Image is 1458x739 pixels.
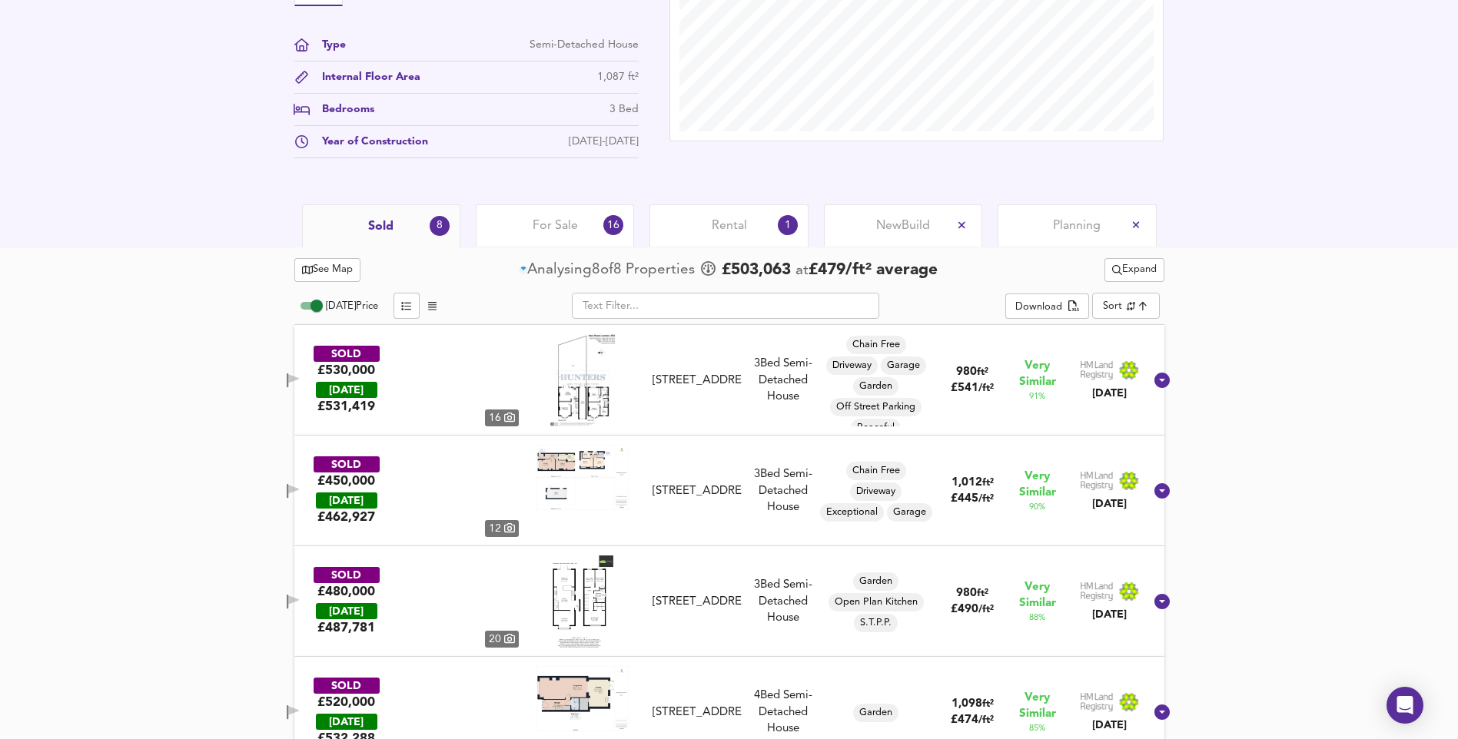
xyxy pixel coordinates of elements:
[853,706,898,720] span: Garden
[956,588,977,599] span: 980
[1080,717,1140,733] div: [DATE]
[846,464,906,478] span: Chain Free
[653,373,742,389] div: [STREET_ADDRESS]
[302,261,354,279] span: See Map
[851,421,901,435] span: Peaceful
[1080,582,1140,601] img: Land Registry
[520,260,699,280] div: of Propert ies
[850,482,902,501] div: Driveway
[749,466,818,515] div: 3 Bed Semi-Detached House
[391,334,519,426] a: 16
[485,409,519,426] div: 16
[826,356,878,375] div: Driveway
[1029,611,1045,624] span: 88 %
[653,483,742,499] div: [STREET_ADDRESS]
[646,704,748,721] div: 104 Glenview, SE2 0SH
[294,258,361,282] button: See Map
[653,704,742,721] div: [STREET_ADDRESS]
[1019,358,1056,390] span: Very Similar
[1153,703,1171,721] svg: Show Details
[820,505,884,519] span: Exceptional
[316,492,377,509] div: [DATE]
[846,336,906,354] div: Chain Free
[527,260,592,280] div: Analysing
[830,400,922,414] span: Off Street Parking
[778,215,798,235] div: 1
[982,478,994,488] span: ft²
[887,503,932,522] div: Garage
[603,215,623,235] div: 16
[536,445,629,510] img: Floorplan
[294,436,1164,546] div: SOLD£450,000 [DATE]£462,927 12 Floorplan[STREET_ADDRESS]3Bed Semi-Detached HouseChain FreeDrivewa...
[310,69,420,85] div: Internal Floor Area
[978,605,994,615] span: / ft²
[310,101,374,118] div: Bedrooms
[846,462,906,480] div: Chain Free
[749,688,818,737] div: 4 Bed Semi-Detached House
[829,593,924,611] div: Open Plan Kitchen
[749,356,818,405] div: 3 Bed Semi-Detached House
[316,382,377,398] div: [DATE]
[310,37,346,53] div: Type
[1387,687,1423,724] div: Open Intercom Messenger
[853,704,898,722] div: Garden
[326,301,378,311] span: [DATE] Price
[430,216,450,236] div: 8
[317,398,375,415] span: £ 531,419
[1029,501,1045,513] span: 90 %
[533,217,578,234] span: For Sale
[952,698,982,710] span: 1,098
[1053,217,1101,234] span: Planning
[317,362,375,379] div: £530,000
[749,577,818,626] div: 3 Bed Semi-Detached House
[951,714,994,726] span: £ 474
[853,379,898,393] span: Garden
[569,134,639,150] div: [DATE]-[DATE]
[317,509,375,525] span: £ 462,927
[881,356,926,375] div: Garage
[1015,299,1062,316] div: Download
[1005,293,1089,320] button: Download
[391,445,519,537] a: 12
[530,37,639,53] div: Semi-Detached House
[1080,360,1140,380] img: Land Registry
[368,218,394,235] span: Sold
[646,594,748,610] div: 6 Burcharbro Road, SE2 0RZ
[853,575,898,588] span: Garden
[820,503,884,522] div: Exceptional
[1029,390,1045,403] span: 91 %
[1019,690,1056,722] span: Very Similar
[978,494,994,504] span: / ft²
[826,359,878,373] span: Driveway
[977,367,988,377] span: ft²
[854,616,898,630] span: S.T.P.P.
[316,603,377,619] div: [DATE]
[1092,293,1159,319] div: Sort
[646,373,748,389] div: 79 New Road, SE2 0PN
[795,263,809,278] span: at
[1080,607,1140,622] div: [DATE]
[1005,293,1089,320] div: split button
[592,260,600,280] span: 8
[809,262,938,278] span: £ 479 / ft² average
[722,259,791,282] span: £ 503,063
[876,217,930,234] span: New Build
[572,293,879,319] input: Text Filter...
[317,583,375,600] div: £480,000
[853,377,898,396] div: Garden
[978,715,994,725] span: / ft²
[1080,692,1140,712] img: Land Registry
[536,666,629,731] img: Floorplan
[485,520,519,537] div: 12
[1019,579,1056,611] span: Very Similar
[851,419,901,437] div: Peaceful
[314,346,380,362] div: SOLD
[951,604,994,615] span: £ 490
[887,505,932,519] span: Garage
[952,477,982,489] span: 1,012
[317,472,375,489] div: £450,000
[1104,258,1164,282] div: split button
[609,101,639,118] div: 3 Bed
[1080,386,1140,401] div: [DATE]
[846,338,906,352] span: Chain Free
